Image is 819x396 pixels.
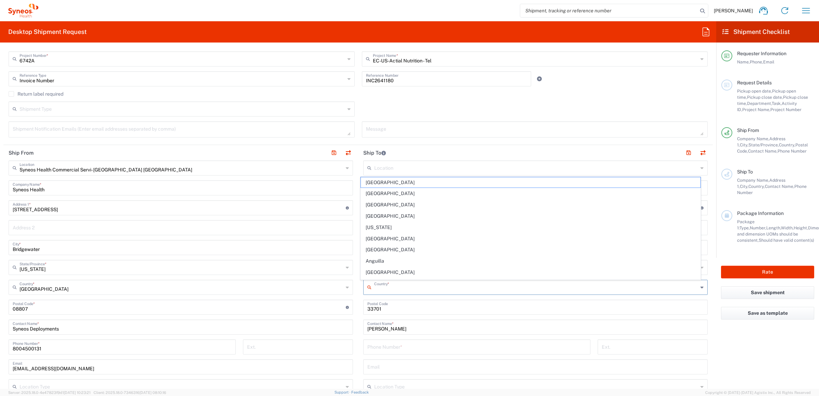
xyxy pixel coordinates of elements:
[139,391,166,395] span: [DATE] 08:10:16
[361,188,701,199] span: [GEOGRAPHIC_DATA]
[748,184,765,189] span: Country,
[770,107,802,112] span: Project Number
[737,88,772,94] span: Pickup open date,
[361,211,701,221] span: [GEOGRAPHIC_DATA]
[737,178,769,183] span: Company Name,
[737,211,784,216] span: Package Information
[737,128,759,133] span: Ship From
[535,74,544,84] a: Add Reference
[94,391,166,395] span: Client: 2025.18.0-7346316
[8,28,87,36] h2: Desktop Shipment Request
[361,177,701,188] span: [GEOGRAPHIC_DATA]
[721,307,814,320] button: Save as template
[334,390,352,394] a: Support
[9,149,34,156] h2: Ship From
[747,101,772,106] span: Department,
[64,391,90,395] span: [DATE] 10:23:21
[737,136,769,141] span: Company Name,
[8,391,90,395] span: Server: 2025.18.0-4e47823f9d1
[722,28,790,36] h2: Shipment Checklist
[750,225,766,230] span: Number,
[748,142,779,147] span: State/Province,
[714,8,753,14] span: [PERSON_NAME]
[361,244,701,255] span: [GEOGRAPHIC_DATA]
[779,142,795,147] span: Country,
[9,91,63,97] label: Return label required
[740,184,748,189] span: City,
[794,225,808,230] span: Height,
[747,95,783,100] span: Pickup close date,
[737,51,786,56] span: Requester Information
[737,219,755,230] span: Package 1:
[766,225,781,230] span: Length,
[763,59,774,64] span: Email
[750,59,763,64] span: Phone,
[737,59,750,64] span: Name,
[705,389,811,396] span: Copyright © [DATE]-[DATE] Agistix Inc., All Rights Reserved
[721,266,814,278] button: Rate
[361,278,701,289] span: [GEOGRAPHIC_DATA]
[778,148,807,154] span: Phone Number
[740,142,748,147] span: City,
[361,233,701,244] span: [GEOGRAPHIC_DATA]
[721,286,814,299] button: Save shipment
[739,225,750,230] span: Type,
[759,238,814,243] span: Should have valid content(s)
[361,222,701,233] span: [US_STATE]
[361,267,701,278] span: [GEOGRAPHIC_DATA]
[737,80,772,85] span: Request Details
[363,149,386,156] h2: Ship To
[361,256,701,266] span: Anguilla
[737,169,753,175] span: Ship To
[772,101,782,106] span: Task,
[351,390,369,394] a: Feedback
[361,200,701,210] span: [GEOGRAPHIC_DATA]
[742,107,770,112] span: Project Name,
[781,225,794,230] span: Width,
[748,148,778,154] span: Contact Name,
[520,4,698,17] input: Shipment, tracking or reference number
[765,184,794,189] span: Contact Name,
